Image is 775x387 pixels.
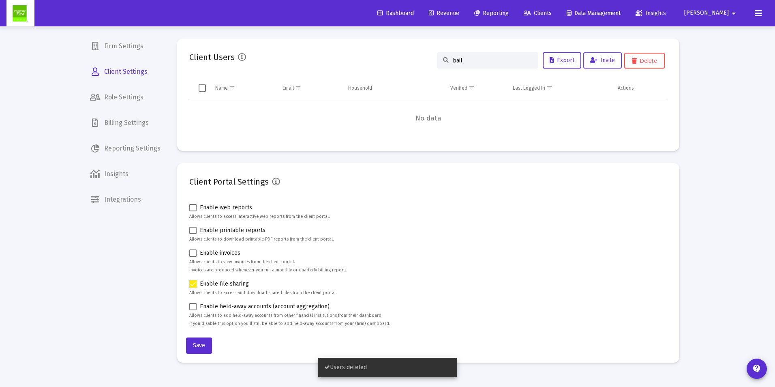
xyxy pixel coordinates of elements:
[193,342,205,349] span: Save
[295,85,301,91] span: Show filter options for column 'Email'
[567,10,621,17] span: Data Management
[453,57,532,64] input: Search
[560,5,627,21] a: Data Management
[517,5,558,21] a: Clients
[371,5,420,21] a: Dashboard
[199,84,206,92] div: Select all
[324,364,367,371] span: Users deleted
[752,364,762,374] mat-icon: contact_support
[507,78,612,98] td: Column Last Logged In
[83,88,167,107] a: Role Settings
[186,338,212,354] button: Save
[684,10,729,17] span: [PERSON_NAME]
[469,85,475,91] span: Show filter options for column 'Verified'
[343,78,410,98] td: Column Household
[636,10,666,17] span: Insights
[189,289,667,297] p: Allows clients to access and download shared files from the client portal.
[674,5,748,21] button: [PERSON_NAME]
[189,213,667,221] p: Allows clients to access interactive web reports from the client portal.
[83,164,167,184] a: Insights
[189,258,667,274] p: Allows clients to view invoices from the client portal. Invoices are produced whenever you run a ...
[429,10,459,17] span: Revenue
[215,85,228,91] div: Name
[189,312,667,328] p: Allows clients to add held-away accounts from other financial institutions from their dashboard. ...
[422,5,466,21] a: Revenue
[550,57,574,64] span: Export
[468,5,515,21] a: Reporting
[590,57,615,64] span: Invite
[524,10,552,17] span: Clients
[83,139,167,158] a: Reporting Settings
[513,85,545,91] div: Last Logged In
[546,85,552,91] span: Show filter options for column 'Last Logged In'
[200,279,249,289] span: Enable file sharing
[189,175,269,188] h2: Client Portal Settings
[200,302,330,312] span: Enable held-away accounts (account aggregation)
[450,85,467,91] div: Verified
[410,78,507,98] td: Column Verified
[83,190,167,209] a: Integrations
[729,5,739,21] mat-icon: arrow_drop_down
[474,10,509,17] span: Reporting
[624,53,665,69] button: Delete
[583,52,622,69] button: Invite
[189,78,667,139] div: Data grid
[229,85,235,91] span: Show filter options for column 'Name'
[83,113,167,133] a: Billing Settings
[13,5,28,21] img: Dashboard
[612,78,667,98] td: Column Actions
[200,226,265,235] span: Enable printable reports
[83,62,167,82] a: Client Settings
[210,78,277,98] td: Column Name
[189,51,235,64] h2: Client Users
[543,52,581,69] button: Export
[618,85,634,91] div: Actions
[189,235,667,243] p: Allows clients to download printable PDF reports from the client portal.
[83,37,167,56] a: Firm Settings
[377,10,414,17] span: Dashboard
[348,85,372,91] div: Household
[277,78,343,98] td: Column Email
[200,203,252,213] span: Enable web reports
[629,5,672,21] a: Insights
[189,114,667,123] span: No data
[283,85,294,91] div: Email
[200,248,240,258] span: Enable invoices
